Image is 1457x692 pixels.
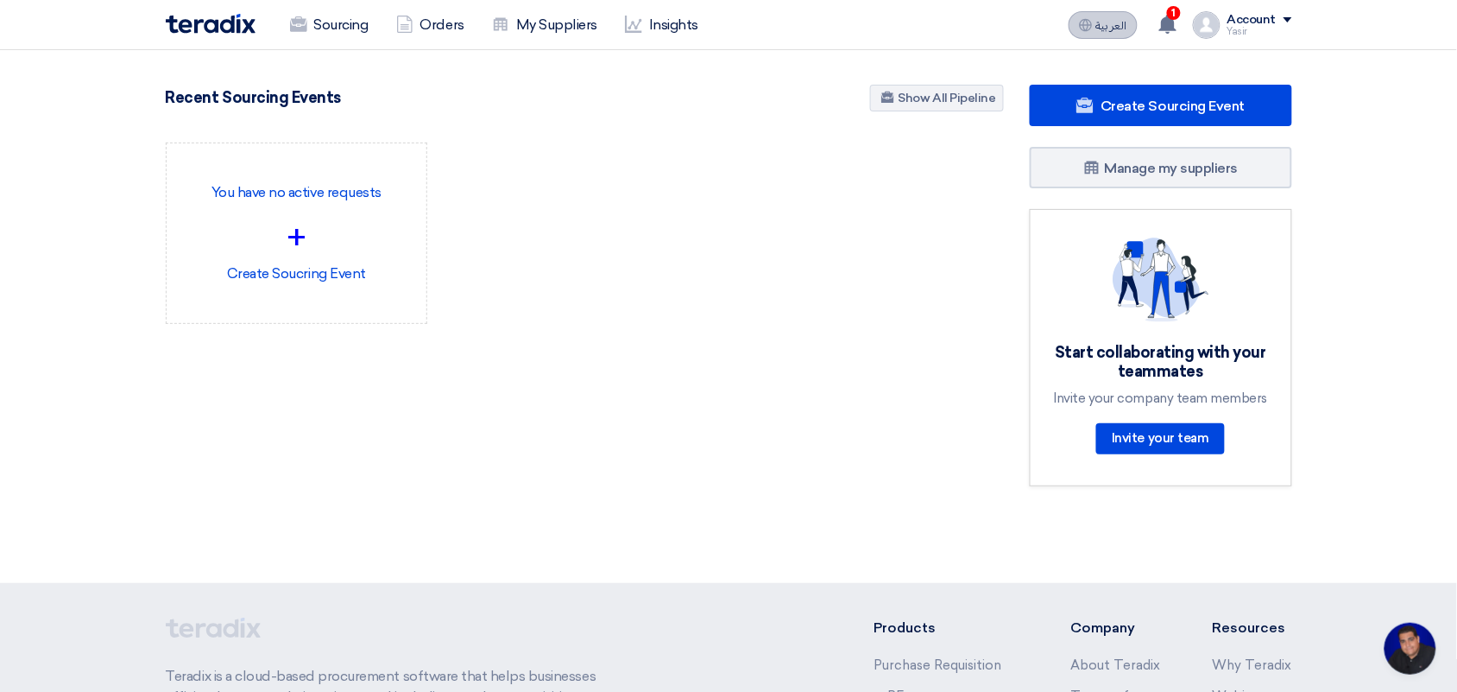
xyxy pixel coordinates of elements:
li: Products [874,618,1019,638]
a: My Suppliers [478,6,611,44]
img: Teradix logo [166,14,255,34]
a: Manage my suppliers [1030,147,1292,188]
p: You have no active requests [180,182,413,203]
a: About Teradix [1071,657,1161,673]
a: Why Teradix [1213,657,1292,673]
a: Insights [611,6,712,44]
img: invite_your_team.svg [1113,238,1209,322]
h4: Recent Sourcing Events [166,88,341,107]
a: Orders [382,6,478,44]
a: Purchase Requisition [874,657,1001,673]
span: العربية [1096,20,1127,32]
div: Start collaborating with your teammates [1051,343,1271,382]
div: Create Soucring Event [180,157,413,309]
li: Company [1071,618,1161,638]
a: Show All Pipeline [870,85,1004,111]
div: Invite your company team members [1051,390,1271,406]
div: Open chat [1384,623,1436,675]
a: Sourcing [276,6,382,44]
span: Create Sourcing Event [1101,98,1245,114]
div: Account [1227,13,1277,28]
img: profile_test.png [1193,11,1220,39]
div: Yasir [1227,27,1292,36]
button: العربية [1069,11,1138,39]
div: + [180,212,413,263]
span: 1 [1167,6,1181,20]
a: Invite your team [1096,423,1224,454]
li: Resources [1213,618,1292,638]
